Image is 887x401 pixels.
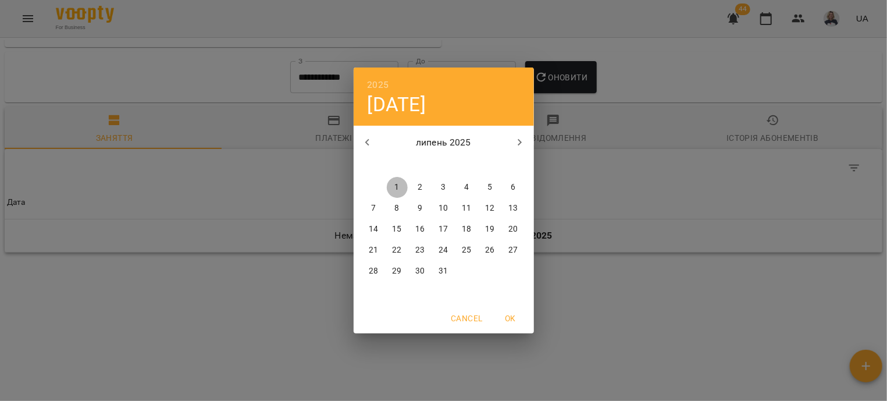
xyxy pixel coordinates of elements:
[439,265,448,277] p: 31
[503,219,524,240] button: 20
[485,244,494,256] p: 26
[480,159,501,171] span: сб
[433,219,454,240] button: 17
[415,265,425,277] p: 30
[387,219,408,240] button: 15
[462,223,471,235] p: 18
[508,203,518,214] p: 13
[480,177,501,198] button: 5
[418,203,422,214] p: 9
[387,159,408,171] span: вт
[464,182,469,193] p: 4
[381,136,506,150] p: липень 2025
[439,244,448,256] p: 24
[433,198,454,219] button: 10
[439,223,448,235] p: 17
[392,244,401,256] p: 22
[410,159,431,171] span: ср
[485,203,494,214] p: 12
[371,203,376,214] p: 7
[485,223,494,235] p: 19
[433,177,454,198] button: 3
[433,240,454,261] button: 24
[480,198,501,219] button: 12
[457,159,478,171] span: пт
[433,261,454,282] button: 31
[457,219,478,240] button: 18
[364,159,384,171] span: пн
[503,159,524,171] span: нд
[410,177,431,198] button: 2
[508,244,518,256] p: 27
[369,223,378,235] p: 14
[364,198,384,219] button: 7
[392,223,401,235] p: 15
[368,77,389,93] button: 2025
[511,182,515,193] p: 6
[433,159,454,171] span: чт
[451,311,482,325] span: Cancel
[480,219,501,240] button: 19
[368,93,426,116] button: [DATE]
[387,240,408,261] button: 22
[457,240,478,261] button: 25
[503,177,524,198] button: 6
[462,244,471,256] p: 25
[415,244,425,256] p: 23
[441,182,446,193] p: 3
[392,265,401,277] p: 29
[410,219,431,240] button: 16
[364,261,384,282] button: 28
[387,198,408,219] button: 8
[394,182,399,193] p: 1
[497,311,525,325] span: OK
[364,240,384,261] button: 21
[492,308,529,329] button: OK
[487,182,492,193] p: 5
[364,219,384,240] button: 14
[369,265,378,277] p: 28
[457,177,478,198] button: 4
[410,261,431,282] button: 30
[410,198,431,219] button: 9
[457,198,478,219] button: 11
[439,203,448,214] p: 10
[508,223,518,235] p: 20
[462,203,471,214] p: 11
[410,240,431,261] button: 23
[387,177,408,198] button: 1
[503,198,524,219] button: 13
[418,182,422,193] p: 2
[503,240,524,261] button: 27
[369,244,378,256] p: 21
[480,240,501,261] button: 26
[387,261,408,282] button: 29
[446,308,487,329] button: Cancel
[394,203,399,214] p: 8
[415,223,425,235] p: 16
